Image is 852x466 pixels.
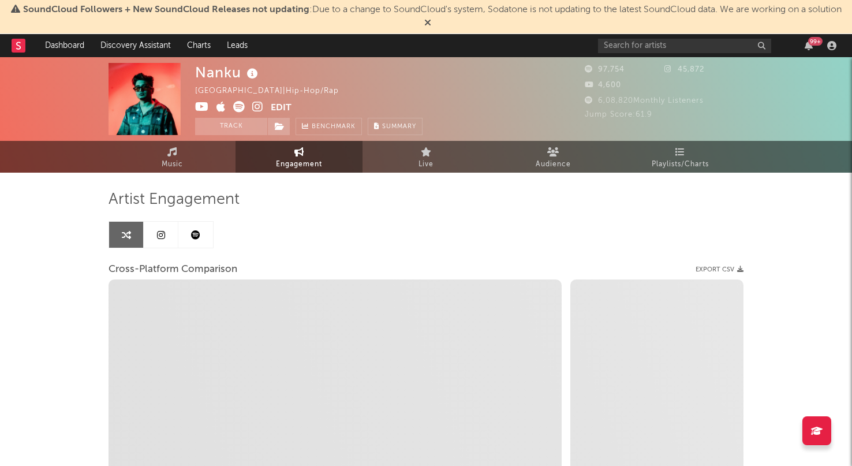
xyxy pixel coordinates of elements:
[418,158,434,172] span: Live
[276,158,322,172] span: Engagement
[179,34,219,57] a: Charts
[92,34,179,57] a: Discovery Assistant
[219,34,256,57] a: Leads
[296,118,362,135] a: Benchmark
[585,111,652,118] span: Jump Score: 61.9
[424,19,431,28] span: Dismiss
[585,66,625,73] span: 97,754
[616,141,743,173] a: Playlists/Charts
[652,158,709,172] span: Playlists/Charts
[585,97,704,105] span: 6,08,820 Monthly Listeners
[37,34,92,57] a: Dashboard
[236,141,363,173] a: Engagement
[585,81,621,89] span: 4,600
[489,141,616,173] a: Audience
[195,118,267,135] button: Track
[109,263,237,277] span: Cross-Platform Comparison
[271,101,292,115] button: Edit
[162,158,183,172] span: Music
[195,63,261,82] div: Nanku
[664,66,704,73] span: 45,872
[805,41,813,50] button: 99+
[382,124,416,130] span: Summary
[363,141,489,173] a: Live
[808,37,823,46] div: 99 +
[368,118,423,135] button: Summary
[109,193,240,207] span: Artist Engagement
[195,84,352,98] div: [GEOGRAPHIC_DATA] | Hip-Hop/Rap
[536,158,571,172] span: Audience
[23,5,309,14] span: SoundCloud Followers + New SoundCloud Releases not updating
[598,39,771,53] input: Search for artists
[312,120,356,134] span: Benchmark
[696,266,743,273] button: Export CSV
[109,141,236,173] a: Music
[23,5,842,14] span: : Due to a change to SoundCloud's system, Sodatone is not updating to the latest SoundCloud data....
